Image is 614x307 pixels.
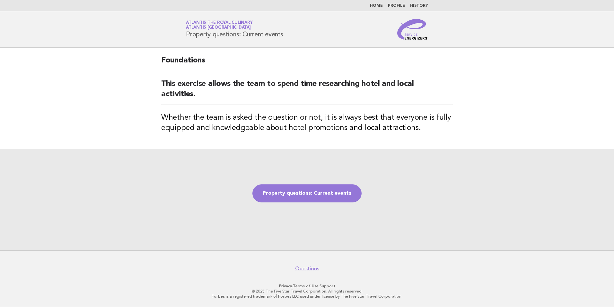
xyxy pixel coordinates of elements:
[388,4,405,8] a: Profile
[370,4,383,8] a: Home
[279,284,292,288] a: Privacy
[293,284,319,288] a: Terms of Use
[110,294,504,299] p: Forbes is a registered trademark of Forbes LLC used under license by The Five Star Travel Corpora...
[161,79,453,105] h2: This exercise allows the team to spend time researching hotel and local activities.
[320,284,335,288] a: Support
[186,21,252,30] a: Atlantis the Royal CulinaryAtlantis [GEOGRAPHIC_DATA]
[110,284,504,289] p: · ·
[295,265,319,272] a: Questions
[186,26,251,30] span: Atlantis [GEOGRAPHIC_DATA]
[161,113,453,133] h3: Whether the team is asked the question or not, it is always best that everyone is fully equipped ...
[252,184,362,202] a: Property questions: Current events
[161,55,453,71] h2: Foundations
[186,21,283,38] h1: Property questions: Current events
[410,4,428,8] a: History
[110,289,504,294] p: © 2025 The Five Star Travel Corporation. All rights reserved.
[397,19,428,40] img: Service Energizers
